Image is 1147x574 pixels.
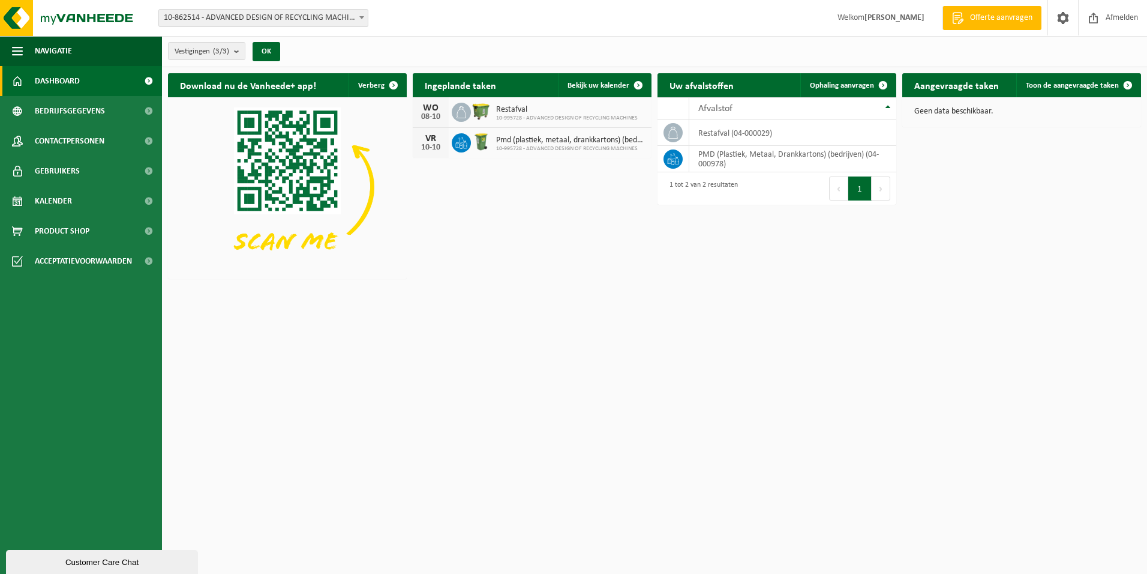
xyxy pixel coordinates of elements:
button: Previous [829,177,848,201]
span: Pmd (plastiek, metaal, drankkartons) (bedrijven) [496,136,645,145]
span: Bekijk uw kalender [568,82,629,89]
img: WB-0240-HPE-GN-50 [471,131,491,152]
h2: Uw afvalstoffen [657,73,746,97]
div: 08-10 [419,113,443,121]
span: 10-862514 - ADVANCED DESIGN OF RECYCLING MACHINES - MENEN [159,10,368,26]
strong: [PERSON_NAME] [864,13,924,22]
span: Dashboard [35,66,80,96]
h2: Ingeplande taken [413,73,508,97]
button: Verberg [349,73,406,97]
td: restafval (04-000029) [689,120,896,146]
a: Bekijk uw kalender [558,73,650,97]
h2: Download nu de Vanheede+ app! [168,73,328,97]
div: WO [419,103,443,113]
span: Verberg [358,82,385,89]
count: (3/3) [213,47,229,55]
span: Acceptatievoorwaarden [35,246,132,276]
span: Kalender [35,186,72,216]
span: 10-995728 - ADVANCED DESIGN OF RECYCLING MACHINES [496,115,638,122]
span: Contactpersonen [35,126,104,156]
span: Offerte aanvragen [967,12,1035,24]
p: Geen data beschikbaar. [914,107,1129,116]
button: 1 [848,177,872,201]
td: PMD (Plastiek, Metaal, Drankkartons) (bedrijven) (04-000978) [689,146,896,172]
span: Vestigingen [175,43,229,61]
img: WB-1100-HPE-GN-50 [471,101,491,121]
span: Navigatie [35,36,72,66]
span: Gebruikers [35,156,80,186]
iframe: chat widget [6,548,200,574]
span: Ophaling aanvragen [810,82,874,89]
div: 10-10 [419,143,443,152]
a: Ophaling aanvragen [800,73,895,97]
span: Bedrijfsgegevens [35,96,105,126]
span: 10-862514 - ADVANCED DESIGN OF RECYCLING MACHINES - MENEN [158,9,368,27]
span: Product Shop [35,216,89,246]
span: Afvalstof [698,104,732,113]
span: 10-995728 - ADVANCED DESIGN OF RECYCLING MACHINES [496,145,645,153]
div: 1 tot 2 van 2 resultaten [663,175,738,202]
span: Toon de aangevraagde taken [1026,82,1119,89]
a: Toon de aangevraagde taken [1016,73,1140,97]
a: Offerte aanvragen [942,6,1041,30]
button: OK [253,42,280,61]
div: VR [419,134,443,143]
button: Vestigingen(3/3) [168,42,245,60]
button: Next [872,177,890,201]
img: Download de VHEPlus App [168,97,407,277]
span: Restafval [496,105,638,115]
h2: Aangevraagde taken [902,73,1011,97]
